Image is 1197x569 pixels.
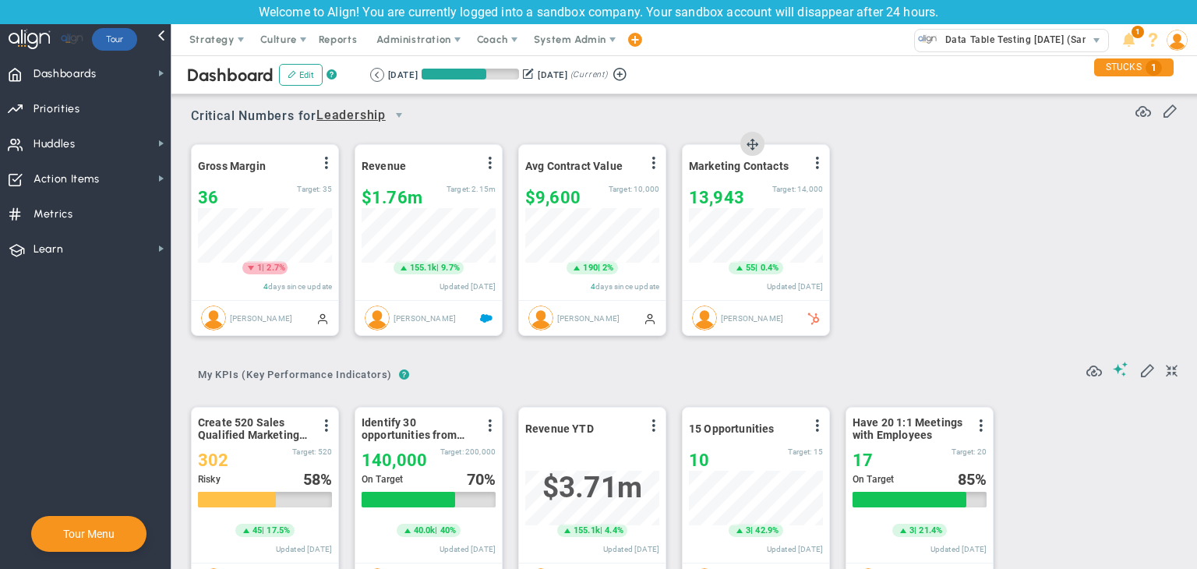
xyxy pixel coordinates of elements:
span: 140,000 [362,451,427,470]
button: My KPIs (Key Performance Indicators) [191,362,399,390]
span: 4 [263,282,268,291]
span: 155.1k [410,262,436,274]
span: Target: [297,185,320,193]
span: Target: [447,185,470,193]
span: 40.0k [414,525,436,537]
span: 35 [323,185,332,193]
span: Dashboard [187,65,274,86]
span: Target: [609,185,632,193]
span: | [436,263,439,273]
span: Target: [788,447,811,456]
span: 4.4% [605,525,623,535]
span: Manually Updated [644,312,656,324]
span: Updated [DATE] [440,545,496,553]
span: Manually Updated [316,312,329,324]
span: days since update [268,282,332,291]
span: Updated [DATE] [767,545,823,553]
span: Learn [34,233,63,266]
span: Click and drag to reorder [747,136,759,149]
span: Revenue YTD [525,422,594,435]
span: | [755,263,757,273]
span: select [1086,30,1108,51]
span: Reports [311,24,365,55]
span: Metrics [34,198,73,231]
div: % [958,471,987,488]
div: % [303,471,333,488]
span: My KPIs (Key Performance Indicators) [191,362,399,387]
span: On Target [362,474,403,485]
span: 2,154,350 [471,185,496,193]
span: $9,600 [525,188,581,207]
span: Dashboards [34,58,97,90]
span: 85 [958,470,975,489]
span: 15 Opportunities [689,422,775,435]
span: | [914,525,916,535]
span: Salesforce Enabled<br ></span>Sandbox: Quarterly Revenue [480,312,493,324]
span: | [262,525,264,535]
img: Katie Williams [528,306,553,330]
span: 200,000 [465,447,496,456]
span: Leadership [316,106,386,125]
span: Updated [DATE] [930,545,987,553]
span: Gross Margin [198,160,266,172]
span: 302 [198,451,228,470]
span: 70 [467,470,484,489]
span: 13,943 [689,188,744,207]
span: Target: [292,447,316,456]
span: 42.9% [755,525,779,535]
span: Refresh Data [1086,361,1102,376]
button: Tour Menu [58,527,119,541]
span: Target: [440,447,464,456]
span: Data Table Testing [DATE] (Sandbox) [937,30,1115,50]
img: Tom Johnson [365,306,390,330]
span: Edit My KPIs [1139,362,1155,377]
span: 1 [257,262,262,274]
img: 64089.Person.photo [1167,30,1188,51]
span: 58 [303,470,320,489]
span: Target: [772,185,796,193]
button: Edit [279,64,323,86]
span: Priorities [34,93,80,125]
span: Huddles [34,128,76,161]
span: [PERSON_NAME] [230,313,292,322]
img: Jane Wilson [692,306,717,330]
span: 21.4% [919,525,942,535]
span: 2% [602,263,613,273]
span: Have 20 1:1 Meetings with Employees [853,416,966,441]
button: Go to previous period [370,68,384,82]
span: Administration [376,34,450,45]
span: 1 [1146,60,1162,76]
span: 10 [689,451,709,470]
div: [DATE] [538,68,567,82]
span: days since update [595,282,659,291]
span: Marketing Contacts [689,160,789,172]
span: 14,000 [797,185,823,193]
span: Edit or Add Critical Numbers [1162,102,1178,118]
div: % [467,471,496,488]
span: Target: [952,447,975,456]
div: Period Progress: 66% Day 60 of 90 with 30 remaining. [422,69,519,80]
span: 40% [440,525,456,535]
span: HubSpot Enabled [807,312,820,324]
span: 17.5% [267,525,290,535]
span: Action Items [34,163,100,196]
span: select [386,102,412,129]
span: Avg Contract Value [525,160,623,172]
li: Help & Frequently Asked Questions (FAQ) [1141,24,1165,55]
span: 55 [746,262,755,274]
span: Risky [198,474,221,485]
span: | [262,263,264,273]
span: [PERSON_NAME] [557,313,620,322]
span: 0.4% [761,263,779,273]
span: Identify 30 opportunities from SmithCo resulting in $200K new sales [362,416,475,441]
span: 45 [252,525,262,537]
span: 2.7% [267,263,285,273]
span: | [750,525,753,535]
span: Culture [260,34,297,45]
span: $1,758,367 [362,188,422,207]
span: 17 [853,451,873,470]
span: 10,000 [634,185,659,193]
span: Updated [DATE] [767,282,823,291]
span: Updated [DATE] [440,282,496,291]
span: 1 [1132,26,1144,38]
